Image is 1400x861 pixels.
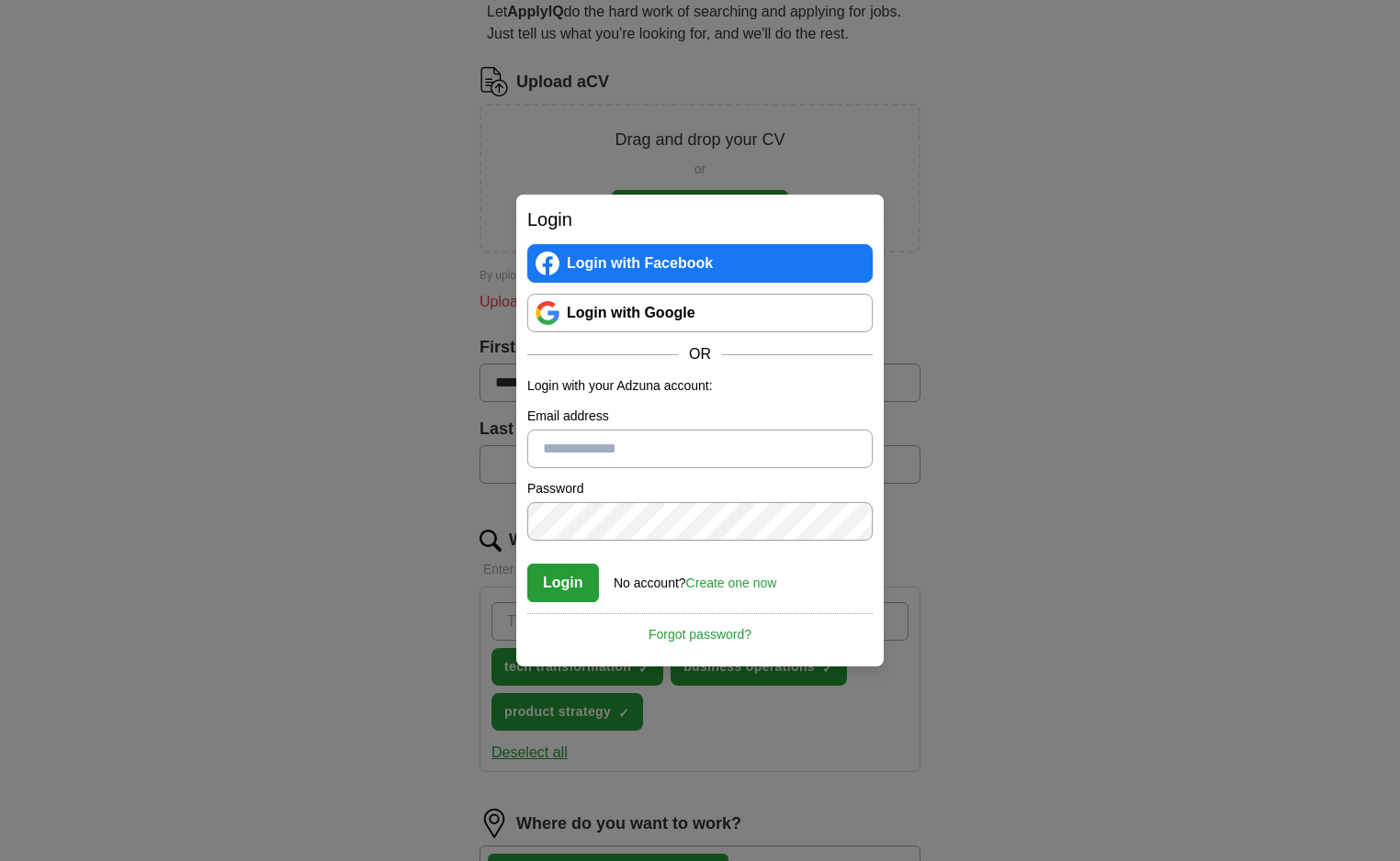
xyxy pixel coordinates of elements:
[678,343,722,365] span: OR
[527,376,873,396] p: Login with your Adzuna account:
[527,206,873,233] h2: Login
[527,294,873,332] a: Login with Google
[527,613,873,644] a: Forgot password?
[527,564,599,602] button: Login
[527,479,873,498] label: Password
[614,563,776,593] div: No account?
[686,576,777,590] a: Create one now
[527,244,873,283] a: Login with Facebook
[527,407,873,426] label: Email address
